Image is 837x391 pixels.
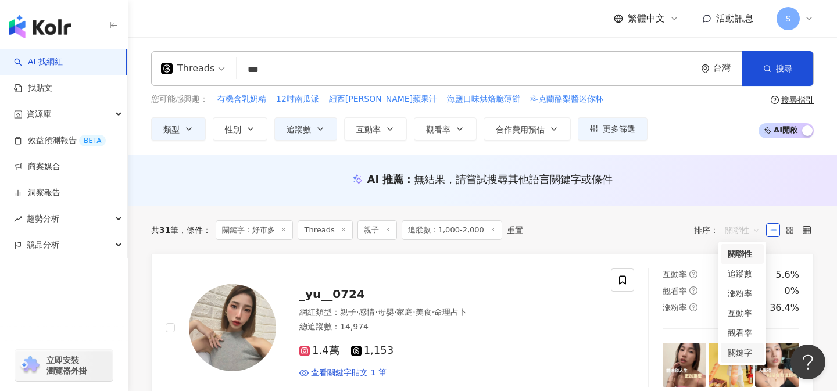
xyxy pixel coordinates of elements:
[689,270,697,278] span: question-circle
[721,343,764,363] div: 關鍵字
[217,93,267,106] button: 有機含乳奶精
[725,221,760,239] span: 關聯性
[163,125,180,134] span: 類型
[402,220,502,240] span: 追蹤數：1,000-2,000
[159,225,170,235] span: 31
[299,367,387,379] a: 查看關鍵字貼文 1 筆
[701,64,710,73] span: environment
[578,117,648,141] button: 更多篩選
[413,307,415,317] span: ·
[785,285,799,297] div: 0%
[299,345,339,357] span: 1.4萬
[14,56,63,68] a: searchAI 找網紅
[716,13,753,24] span: 活動訊息
[298,220,352,240] span: Threads
[446,93,521,106] button: 海鹽口味烘焙脆薄餅
[721,264,764,284] div: 追蹤數
[728,346,757,359] div: 關鍵字
[728,327,757,339] div: 觀看率
[721,284,764,303] div: 漲粉率
[225,125,241,134] span: 性別
[742,51,813,86] button: 搜尋
[728,307,757,320] div: 互動率
[328,93,438,106] button: 紐西[PERSON_NAME]蘋果汁
[689,286,697,295] span: question-circle
[603,124,635,134] span: 更多篩選
[329,94,437,105] span: 紐西[PERSON_NAME]蘋果汁
[151,117,206,141] button: 類型
[276,94,319,105] span: 12吋南瓜派
[776,64,792,73] span: 搜尋
[299,321,597,333] div: 總追蹤數 ： 14,974
[394,307,396,317] span: ·
[434,307,467,317] span: 命理占卜
[447,94,520,105] span: 海鹽口味烘焙脆薄餅
[311,367,387,379] span: 查看關鍵字貼文 1 筆
[728,247,757,260] div: 關聯性
[161,59,214,78] div: Threads
[357,220,397,240] span: 親子
[151,94,208,105] span: 您可能感興趣：
[287,125,311,134] span: 追蹤數
[694,221,766,239] div: 排序：
[663,343,707,387] img: post-image
[728,287,757,300] div: 漲粉率
[786,12,791,25] span: S
[663,270,687,279] span: 互動率
[14,135,106,146] a: 效益預測報告BETA
[663,303,687,312] span: 漲粉率
[378,307,394,317] span: 母嬰
[426,125,450,134] span: 觀看率
[14,215,22,223] span: rise
[356,307,359,317] span: ·
[775,268,799,281] div: 5.6%
[9,15,71,38] img: logo
[189,284,276,371] img: KOL Avatar
[414,173,613,185] span: 無結果，請嘗試搜尋其他語言關鍵字或條件
[356,125,381,134] span: 互動率
[27,232,59,258] span: 競品分析
[340,307,356,317] span: 親子
[14,187,60,199] a: 洞察報告
[755,343,799,387] img: post-image
[781,95,814,105] div: 搜尋指引
[663,286,687,296] span: 觀看率
[217,94,266,105] span: 有機含乳奶精
[367,172,613,186] div: AI 推薦 ：
[351,345,394,357] span: 1,153
[709,343,753,387] img: post-image
[728,267,757,280] div: 追蹤數
[530,93,604,106] button: 科克蘭酪梨醬迷你杯
[432,307,434,317] span: ·
[770,302,799,314] div: 36.4%
[628,12,665,25] span: 繁體中文
[721,323,764,343] div: 觀看率
[359,307,375,317] span: 感情
[14,161,60,173] a: 商案媒合
[375,307,377,317] span: ·
[396,307,413,317] span: 家庭
[299,307,597,318] div: 網紅類型 ：
[713,63,742,73] div: 台灣
[791,345,825,379] iframe: Help Scout Beacon - Open
[416,307,432,317] span: 美食
[15,350,113,381] a: chrome extension立即安裝 瀏覽器外掛
[484,117,571,141] button: 合作費用預估
[46,355,87,376] span: 立即安裝 瀏覽器外掛
[276,93,320,106] button: 12吋南瓜派
[213,117,267,141] button: 性別
[721,244,764,264] div: 關聯性
[771,96,779,104] span: question-circle
[689,303,697,311] span: question-circle
[496,125,545,134] span: 合作費用預估
[216,220,293,240] span: 關鍵字：好市多
[414,117,477,141] button: 觀看率
[274,117,337,141] button: 追蹤數
[299,287,365,301] span: _yu__0724
[178,225,211,235] span: 條件 ：
[151,225,178,235] div: 共 筆
[344,117,407,141] button: 互動率
[530,94,603,105] span: 科克蘭酪梨醬迷你杯
[721,303,764,323] div: 互動率
[19,356,41,375] img: chrome extension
